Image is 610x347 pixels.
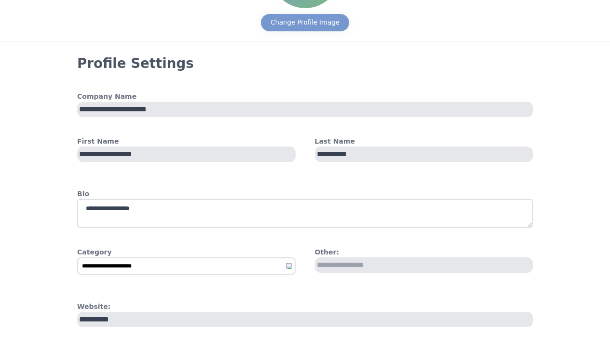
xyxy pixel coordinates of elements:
h3: Profile Settings [77,55,533,72]
h4: Bio [77,189,533,199]
div: Change Profile Image [271,18,339,27]
h4: Category [77,247,296,257]
h4: Last Name [315,136,533,147]
h4: Other: [315,247,533,257]
h4: First Name [77,136,296,147]
h4: Company Name [77,92,533,102]
button: Change Profile Image [261,14,349,31]
h4: Website: [77,302,533,312]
